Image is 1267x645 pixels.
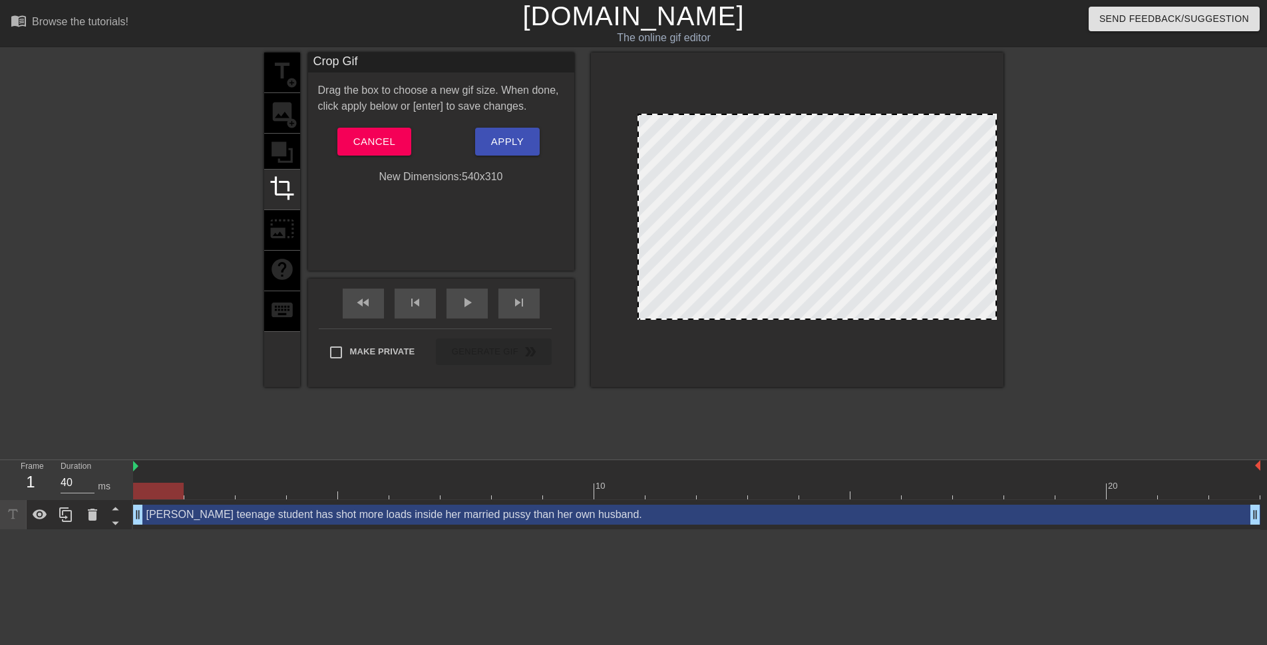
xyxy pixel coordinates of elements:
a: [DOMAIN_NAME] [522,1,744,31]
div: Crop Gif [308,53,574,72]
div: 20 [1108,479,1120,493]
span: fast_rewind [355,295,371,311]
div: 1 [21,470,41,494]
img: bound-end.png [1255,460,1260,471]
span: drag_handle [1248,508,1262,521]
button: Send Feedback/Suggestion [1089,7,1260,31]
span: skip_next [511,295,527,311]
span: menu_book [11,13,27,29]
div: New Dimensions: 540 x 310 [308,169,574,185]
span: Send Feedback/Suggestion [1099,11,1249,27]
button: Apply [475,128,540,156]
div: The online gif editor [429,30,899,46]
div: Browse the tutorials! [32,16,128,27]
div: ms [98,479,110,493]
span: Make Private [350,345,415,358]
div: Drag the box to choose a new gif size. When done, click apply below or [enter] to save changes. [308,82,574,114]
span: drag_handle [131,508,144,521]
div: 10 [596,479,608,493]
span: crop [270,176,295,201]
span: Cancel [353,133,395,150]
div: Frame [11,460,51,499]
label: Duration [61,463,91,471]
a: Browse the tutorials! [11,13,128,33]
span: Apply [491,133,524,150]
span: play_arrow [459,295,475,311]
button: Cancel [337,128,411,156]
span: skip_previous [407,295,423,311]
